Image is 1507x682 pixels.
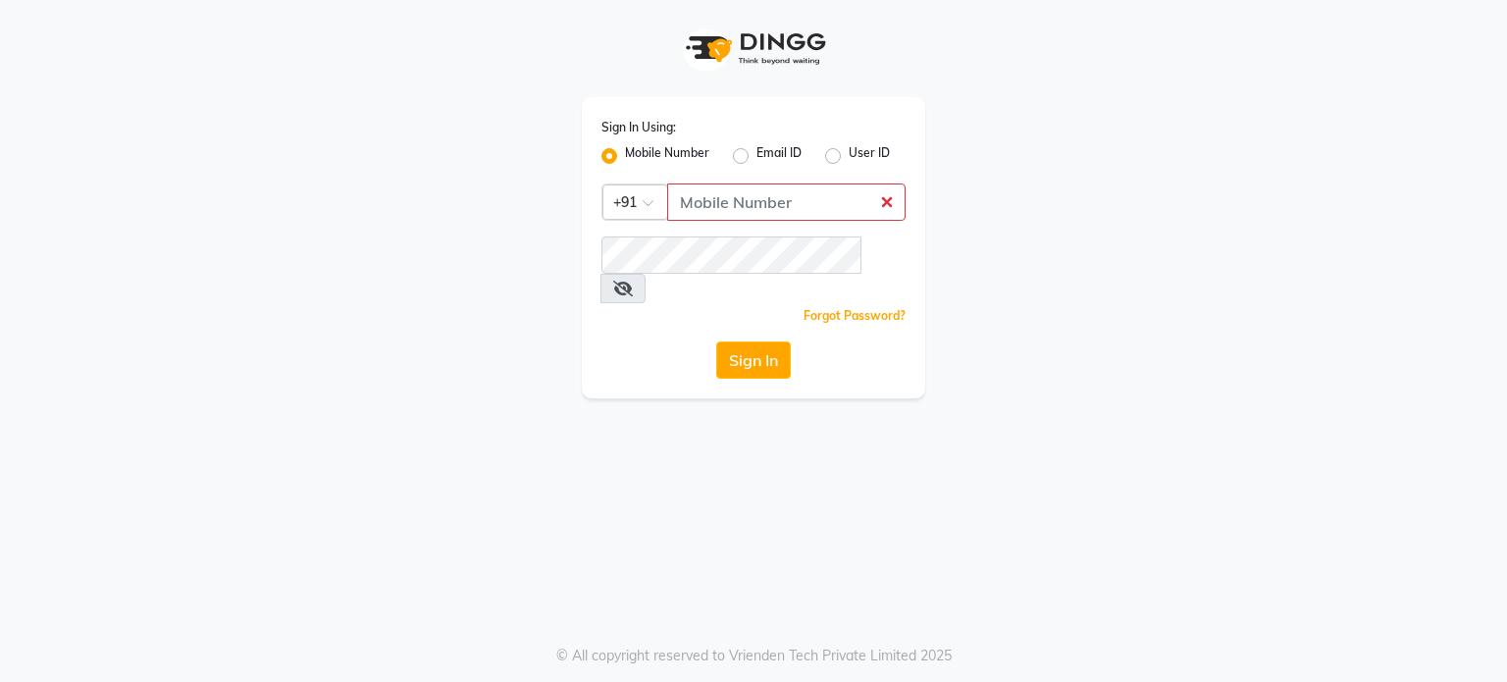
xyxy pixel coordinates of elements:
input: Username [601,236,861,274]
img: logo1.svg [675,20,832,78]
label: Email ID [756,144,802,168]
a: Forgot Password? [804,308,906,323]
button: Sign In [716,341,791,379]
label: User ID [849,144,890,168]
input: Username [667,184,906,221]
label: Mobile Number [625,144,709,168]
label: Sign In Using: [601,119,676,136]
